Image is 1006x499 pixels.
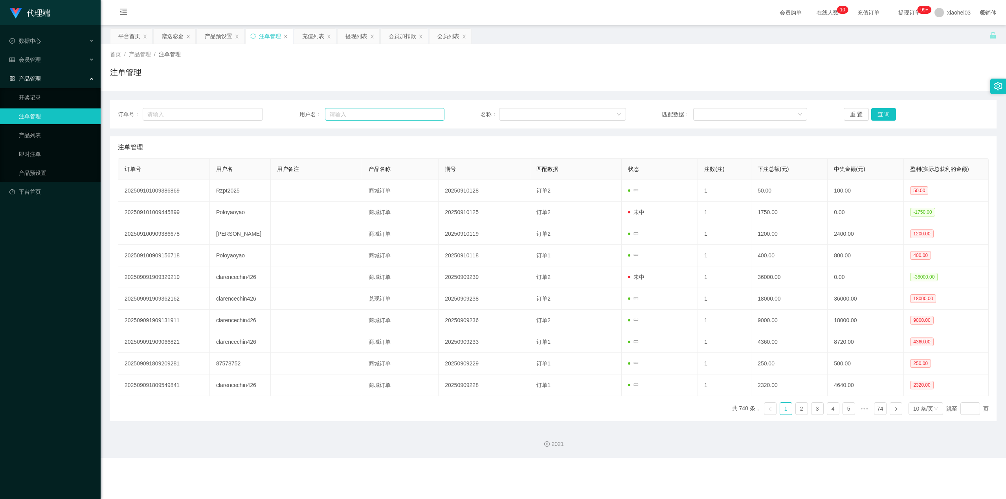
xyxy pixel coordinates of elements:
[843,6,845,14] p: 0
[19,108,94,124] a: 注单管理
[828,266,904,288] td: 0.00
[828,180,904,202] td: 100.00
[854,10,883,15] span: 充值订单
[345,29,367,44] div: 提现列表
[536,295,551,302] span: 订单2
[698,288,751,310] td: 1
[910,338,933,346] span: 4360.00
[9,57,15,62] i: 图标: table
[362,266,439,288] td: 商城订单
[910,294,936,303] span: 18000.00
[980,10,986,15] i: 图标: global
[154,51,156,57] span: /
[828,245,904,266] td: 800.00
[536,274,551,280] span: 订单2
[910,273,938,281] span: -36000.00
[662,110,693,119] span: 匹配数据：
[544,441,550,447] i: 图标: copyright
[890,402,902,415] li: 下一页
[118,331,210,353] td: 202509091909066821
[439,353,530,374] td: 20250909229
[910,359,931,368] span: 250.00
[9,9,50,16] a: 代理端
[795,402,808,415] li: 2
[445,166,456,172] span: 期号
[369,166,391,172] span: 产品名称
[277,166,299,172] span: 用户备注
[828,223,904,245] td: 2400.00
[9,75,41,82] span: 产品管理
[827,402,839,415] li: 4
[9,38,15,44] i: 图标: check-circle-o
[698,180,751,202] td: 1
[118,180,210,202] td: 202509101009386869
[628,295,639,302] span: 中
[871,108,896,121] button: 查 询
[259,29,281,44] div: 注单管理
[143,108,263,121] input: 请输入
[9,57,41,63] span: 会员管理
[186,34,191,39] i: 图标: close
[628,339,639,345] span: 中
[751,310,828,331] td: 9000.00
[828,374,904,396] td: 4640.00
[118,266,210,288] td: 202509091909329219
[362,310,439,331] td: 商城订单
[27,0,50,26] h1: 代理端
[19,146,94,162] a: 即时注单
[362,374,439,396] td: 商城订单
[536,317,551,323] span: 订单2
[283,34,288,39] i: 图标: close
[110,51,121,57] span: 首页
[362,353,439,374] td: 商城订单
[617,112,621,117] i: 图标: down
[210,180,271,202] td: Rzpt2025
[159,51,181,57] span: 注单管理
[235,34,239,39] i: 图标: close
[536,382,551,388] span: 订单1
[9,8,22,19] img: logo.9652507e.png
[9,76,15,81] i: 图标: appstore-o
[325,108,444,121] input: 请输入
[125,166,141,172] span: 订单号
[704,166,724,172] span: 注数(注)
[751,374,828,396] td: 2320.00
[536,231,551,237] span: 订单2
[758,166,789,172] span: 下注总额(元)
[698,374,751,396] td: 1
[299,110,325,119] span: 用户名：
[894,407,898,411] i: 图标: right
[698,202,751,223] td: 1
[844,108,869,121] button: 重 置
[162,29,184,44] div: 赠送彩金
[751,331,828,353] td: 4360.00
[698,310,751,331] td: 1
[946,402,989,415] div: 跳至 页
[362,245,439,266] td: 商城订单
[143,34,147,39] i: 图标: close
[989,32,997,39] i: 图标: unlock
[118,310,210,331] td: 202509091909131911
[751,180,828,202] td: 50.00
[481,110,499,119] span: 名称：
[19,127,94,143] a: 产品列表
[210,266,271,288] td: clarencechin426
[751,266,828,288] td: 36000.00
[751,245,828,266] td: 400.00
[796,403,808,415] a: 2
[834,166,865,172] span: 中奖金额(元)
[302,29,324,44] div: 充值列表
[698,353,751,374] td: 1
[439,310,530,331] td: 20250909236
[439,180,530,202] td: 20250910128
[118,374,210,396] td: 202509091809549841
[732,402,761,415] li: 共 740 条，
[216,166,233,172] span: 用户名
[118,110,143,119] span: 订单号：
[439,288,530,310] td: 20250909238
[698,245,751,266] td: 1
[894,10,924,15] span: 提现订单
[628,360,639,367] span: 中
[362,223,439,245] td: 商城订单
[858,402,871,415] span: •••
